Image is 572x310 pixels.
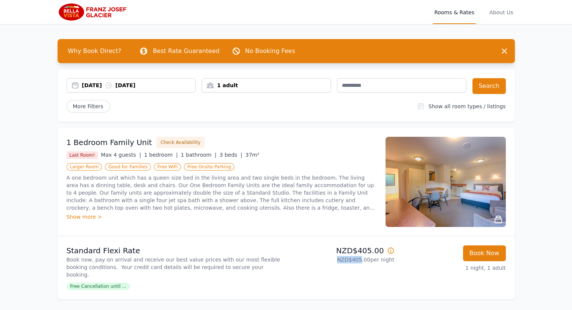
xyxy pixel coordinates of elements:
span: More Filters [67,100,110,113]
div: 1 adult [202,82,331,89]
p: Book now, pay on arrival and receive our best value prices with our most flexible booking conditi... [67,256,283,278]
span: 1 bedroom | [144,152,178,158]
span: 1 bathroom | [181,152,217,158]
span: Good for Families [105,163,151,171]
span: Max 4 guests | [101,152,141,158]
span: Why Book Direct? [62,44,127,59]
p: NZD$405.00 per night [289,256,394,263]
p: Best Rate Guaranteed [153,47,219,56]
span: Larger Room [67,163,102,171]
p: A one bedroom unit which has a queen size bed in the living area and two single beds in the bedro... [67,174,376,212]
button: Check Availability [156,137,205,148]
h3: 1 Bedroom Family Unit [67,137,152,148]
p: Standard Flexi Rate [67,245,283,256]
span: Free Onsite Parking [184,163,234,171]
span: Free Cancellation until ... [67,283,130,290]
p: NZD$405.00 [289,245,394,256]
span: 3 beds | [220,152,243,158]
div: Show more > [67,213,376,221]
span: Last Room! [67,151,98,159]
img: Bella Vista Franz Josef Glacier [58,3,130,21]
label: Show all room types / listings [428,103,505,109]
div: [DATE] [DATE] [82,82,196,89]
span: 37m² [245,152,259,158]
p: No Booking Fees [245,47,295,56]
button: Book Now [463,245,506,261]
span: Free WiFi [154,163,181,171]
button: Search [472,78,506,94]
p: 1 night, 1 adult [401,264,506,272]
